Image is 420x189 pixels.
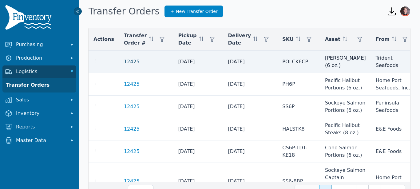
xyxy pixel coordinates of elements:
td: Pacific Halibut Steaks (8 oz.) [320,118,371,140]
span: Purchasing [16,41,65,48]
button: Purchasing [2,38,76,51]
a: New Transfer Order [164,6,223,17]
button: Production [2,52,76,64]
span: From [376,36,390,43]
td: [DATE] [223,51,278,73]
td: [PERSON_NAME] (6 oz.) [320,51,371,73]
span: Actions [93,36,114,43]
td: PH6P [277,73,320,96]
td: SS6P [277,96,320,118]
img: Nathaniel Brooks [400,6,410,16]
span: Transfer Order # [124,32,147,47]
a: 12425 [124,81,140,88]
button: Sales [2,94,76,106]
td: E&E Foods [371,140,416,163]
span: Reports [16,123,65,131]
span: Production [16,54,65,62]
td: HALSTK8 [277,118,320,140]
td: CS6P-TDT-KE18 [277,140,320,163]
h1: Transfer Orders [89,6,160,17]
span: Asset [325,36,340,43]
td: [DATE] [173,140,223,163]
span: SKU [282,36,294,43]
a: 12425 [124,103,140,110]
span: Pickup Date [178,32,196,47]
td: [DATE] [173,51,223,73]
td: Peninsula Seafoods [371,96,416,118]
button: Master Data [2,134,76,147]
button: Reports [2,121,76,133]
span: Sales [16,96,65,104]
td: [DATE] [223,118,278,140]
span: Delivery Date [228,32,251,47]
button: Logistics [2,65,76,78]
td: [DATE] [223,96,278,118]
td: Home Port Seafoods, Inc. [371,73,416,96]
a: Transfer Orders [4,79,75,91]
td: [DATE] [173,73,223,96]
td: POLCK6CP [277,51,320,73]
td: Trident Seafoods [371,51,416,73]
span: New Transfer Order [176,8,218,14]
a: 12425 [124,125,140,133]
td: Sockeye Salmon Portions (6 oz.) [320,96,371,118]
td: E&E Foods [371,118,416,140]
td: [DATE] [173,96,223,118]
a: 12425 [124,178,140,185]
span: Master Data [16,137,65,144]
td: [DATE] [173,118,223,140]
span: Logistics [16,68,65,75]
button: Inventory [2,107,76,120]
span: Inventory [16,110,65,117]
a: 12425 [124,148,140,155]
td: Pacific Halibut Portions (6 oz.) [320,73,371,96]
td: [DATE] [223,73,278,96]
a: 12425 [124,58,140,65]
td: Coho Salmon Portions (6 oz.) [320,140,371,163]
img: Finventory [5,5,54,32]
td: [DATE] [223,140,278,163]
